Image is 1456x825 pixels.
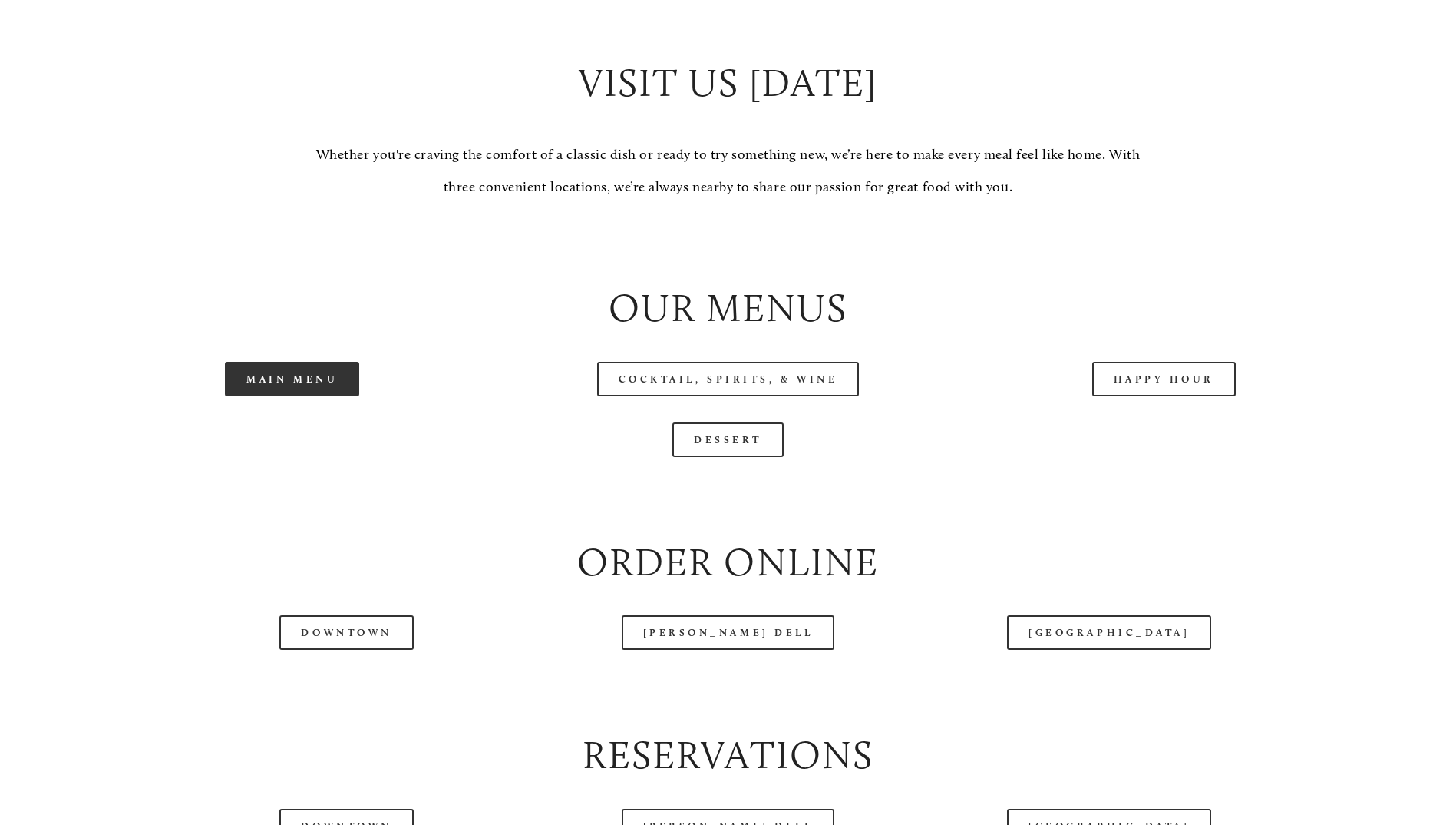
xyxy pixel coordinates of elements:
a: Downtown [279,615,413,650]
a: Cocktail, Spirits, & Wine [597,362,860,396]
a: [GEOGRAPHIC_DATA] [1007,615,1211,650]
a: Happy Hour [1092,362,1236,396]
a: Main Menu [225,362,359,396]
a: Dessert [672,422,784,457]
a: [PERSON_NAME] Dell [622,615,835,650]
h2: Our Menus [87,281,1369,336]
p: Whether you're craving the comfort of a classic dish or ready to try something new, we’re here to... [305,139,1151,203]
h2: Order Online [87,535,1369,590]
h2: Reservations [87,728,1369,783]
